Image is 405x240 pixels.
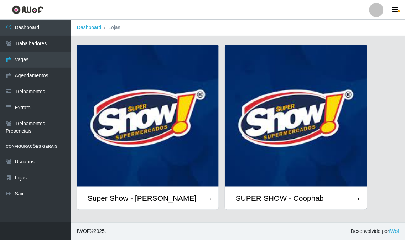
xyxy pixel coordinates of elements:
[236,194,324,203] div: SUPER SHOW - Coophab
[12,5,43,14] img: CoreUI Logo
[102,24,120,31] li: Lojas
[88,194,197,203] div: Super Show - [PERSON_NAME]
[71,20,405,36] nav: breadcrumb
[225,45,367,187] img: cardImg
[77,45,219,187] img: cardImg
[389,228,399,234] a: iWof
[77,25,102,30] a: Dashboard
[77,228,90,234] span: IWOF
[77,228,106,235] span: © 2025 .
[351,228,399,235] span: Desenvolvido por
